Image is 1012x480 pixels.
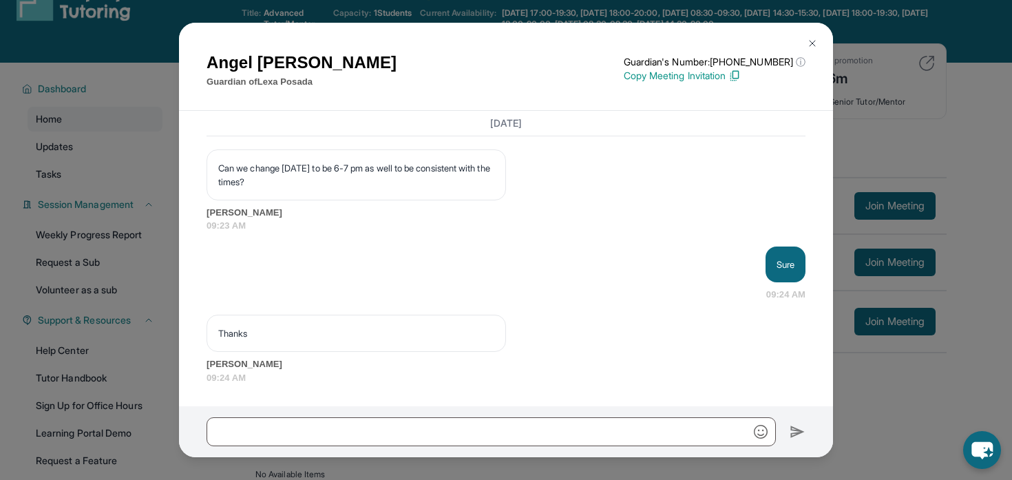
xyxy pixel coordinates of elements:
span: 09:24 AM [207,371,805,385]
span: [PERSON_NAME] [207,206,805,220]
img: Copy Icon [728,70,741,82]
p: Guardian's Number: [PHONE_NUMBER] [624,55,805,69]
p: Sure [777,258,794,271]
span: 09:24 AM [766,288,805,302]
p: Thanks [218,326,494,340]
h3: [DATE] [207,116,805,130]
span: 09:23 AM [207,219,805,233]
button: chat-button [963,431,1001,469]
p: Copy Meeting Invitation [624,69,805,83]
img: Close Icon [807,38,818,49]
span: [PERSON_NAME] [207,357,805,371]
p: Can we change [DATE] to be 6-7 pm as well to be consistent with the times? [218,161,494,189]
p: Guardian of Lexa Posada [207,75,397,89]
img: Send icon [790,424,805,440]
img: Emoji [754,425,768,439]
span: ⓘ [796,55,805,69]
h1: Angel [PERSON_NAME] [207,50,397,75]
